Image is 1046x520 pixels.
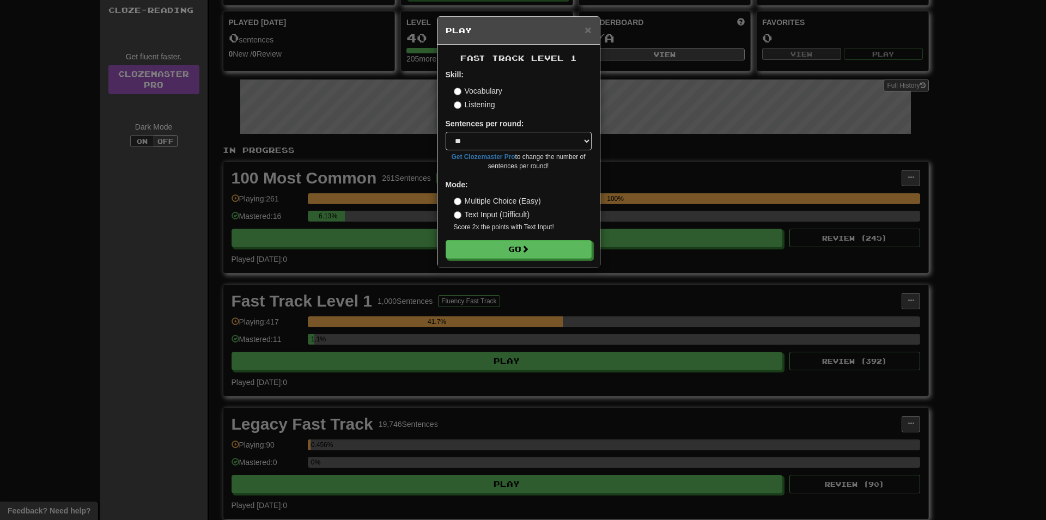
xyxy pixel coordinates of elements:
[454,211,461,219] input: Text Input (Difficult)
[446,70,464,79] strong: Skill:
[460,53,577,63] span: Fast Track Level 1
[454,101,461,109] input: Listening
[446,25,592,36] h5: Play
[454,85,502,96] label: Vocabulary
[454,223,592,232] small: Score 2x the points with Text Input !
[446,118,524,129] label: Sentences per round:
[585,24,591,35] button: Close
[454,88,461,95] input: Vocabulary
[452,153,515,161] a: Get Clozemaster Pro
[454,209,530,220] label: Text Input (Difficult)
[454,198,461,205] input: Multiple Choice (Easy)
[446,180,468,189] strong: Mode:
[446,240,592,259] button: Go
[585,23,591,36] span: ×
[454,195,541,206] label: Multiple Choice (Easy)
[454,99,495,110] label: Listening
[446,152,592,171] small: to change the number of sentences per round!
